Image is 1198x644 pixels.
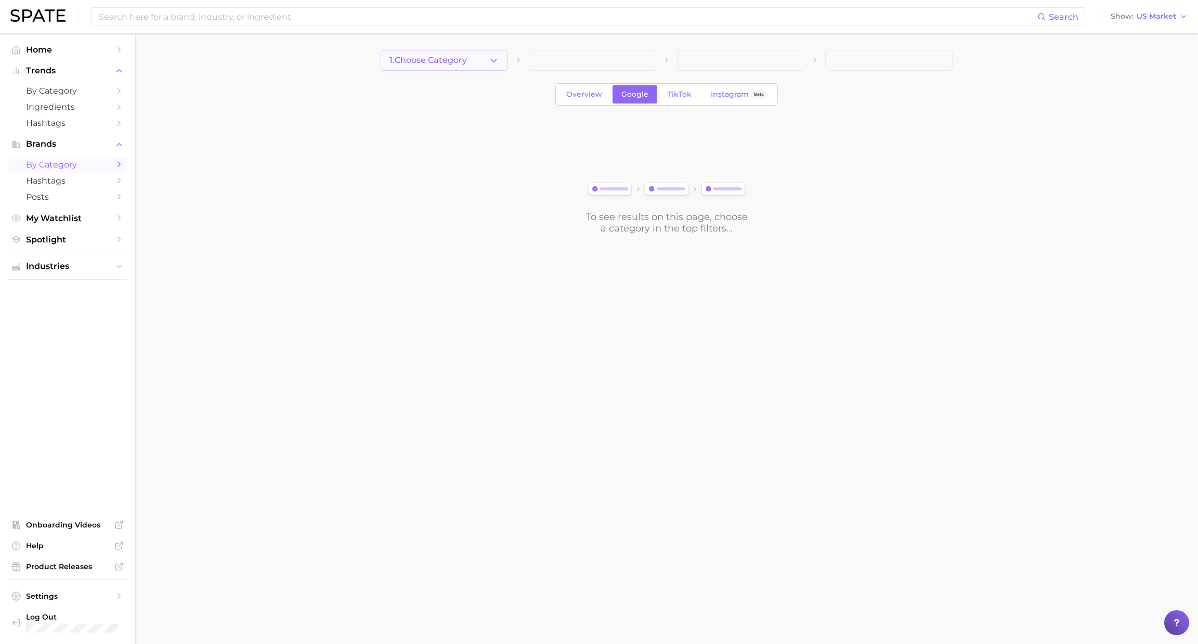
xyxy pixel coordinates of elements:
a: Home [8,42,127,58]
a: Onboarding Videos [8,517,127,533]
button: Trends [8,63,127,79]
span: TikTok [668,90,692,99]
span: Log Out [26,612,122,622]
button: ShowUS Market [1108,10,1190,23]
a: by Category [8,83,127,99]
span: Brands [26,139,109,149]
span: Ingredients [26,102,109,112]
a: Spotlight [8,231,127,248]
span: Google [621,90,648,99]
a: TikTok [659,85,700,104]
a: InstagramBeta [702,85,776,104]
a: Posts [8,189,127,205]
span: Search [1049,12,1078,22]
span: Onboarding Videos [26,520,109,530]
span: by Category [26,86,109,96]
span: US Market [1137,14,1176,19]
div: To see results on this page, choose a category in the top filters... [585,211,748,234]
span: Hashtags [26,176,109,186]
img: SPATE [10,9,66,22]
span: Overview [566,90,602,99]
a: by Category [8,157,127,173]
button: Brands [8,136,127,152]
button: 1.Choose Category [381,50,508,71]
span: Home [26,45,109,55]
span: My Watchlist [26,213,109,223]
span: Instagram [711,90,749,99]
span: Industries [26,262,109,271]
span: Product Releases [26,562,109,571]
span: Show [1111,14,1134,19]
a: Overview [557,85,611,104]
a: Product Releases [8,559,127,574]
input: Search here for a brand, industry, or ingredient [98,8,1037,25]
a: Google [613,85,657,104]
a: Ingredients [8,99,127,115]
span: Posts [26,192,109,202]
span: 1. Choose Category [389,56,467,65]
a: Log out. Currently logged in with e-mail jdurbin@soldejaneiro.com. [8,609,127,636]
button: Industries [8,259,127,274]
span: Settings [26,591,109,601]
a: Hashtags [8,173,127,189]
span: Trends [26,66,109,75]
a: Help [8,538,127,553]
a: My Watchlist [8,210,127,226]
span: Help [26,541,109,550]
span: Beta [754,90,764,99]
a: Hashtags [8,115,127,131]
span: Spotlight [26,235,109,244]
a: Settings [8,588,127,604]
span: Hashtags [26,118,109,128]
img: svg%3e [585,181,748,199]
span: by Category [26,160,109,170]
